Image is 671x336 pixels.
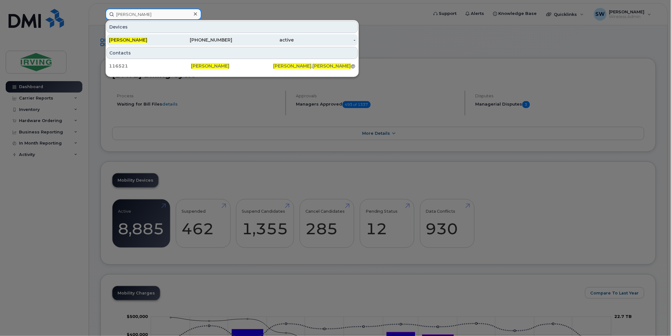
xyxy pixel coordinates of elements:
div: Devices [106,21,358,33]
div: active [232,37,294,43]
a: [PERSON_NAME][PHONE_NUMBER]active- [106,34,358,46]
span: [PERSON_NAME] [273,63,312,69]
span: [PERSON_NAME] [109,37,147,43]
div: Contacts [106,47,358,59]
span: [PERSON_NAME] [313,63,351,69]
div: [PHONE_NUMBER] [171,37,233,43]
div: . @[DOMAIN_NAME] [273,63,355,69]
div: - [294,37,356,43]
a: 116521[PERSON_NAME][PERSON_NAME].[PERSON_NAME]@[DOMAIN_NAME] [106,60,358,72]
span: [PERSON_NAME] [191,63,229,69]
div: 116521 [109,63,191,69]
